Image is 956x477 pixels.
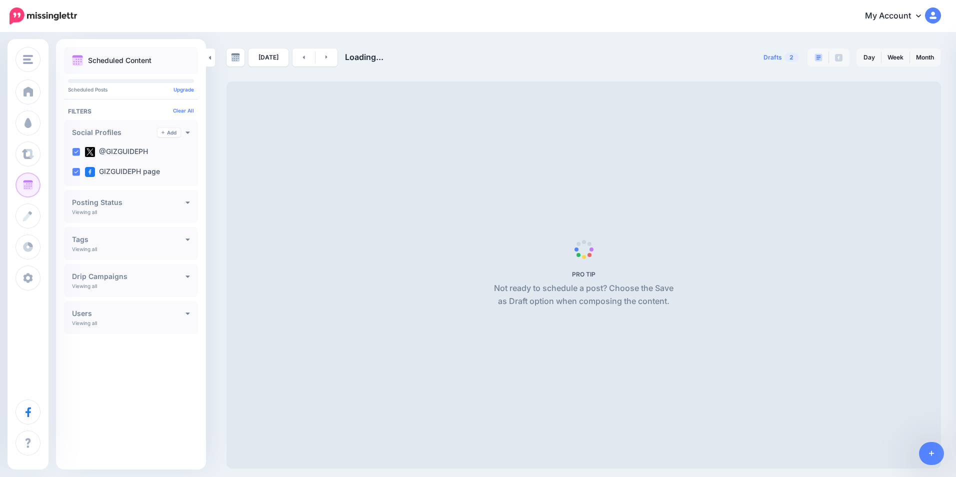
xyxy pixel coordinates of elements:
img: facebook-square.png [85,167,95,177]
h4: Filters [68,107,194,115]
img: Missinglettr [9,7,77,24]
a: Add [157,128,180,137]
label: @GIZGUIDEPH [85,147,148,157]
p: Scheduled Content [88,57,151,64]
a: Drafts2 [757,48,804,66]
a: My Account [855,4,941,28]
p: Scheduled Posts [68,87,194,92]
img: facebook-grey-square.png [835,54,842,61]
h4: Users [72,310,185,317]
h4: Tags [72,236,185,243]
a: Day [857,49,881,65]
img: calendar.png [72,55,83,66]
img: calendar-grey-darker.png [231,53,240,62]
img: menu.png [23,55,33,64]
a: Clear All [173,107,194,113]
a: Upgrade [173,86,194,92]
h5: PRO TIP [490,270,677,278]
p: Viewing all [72,283,97,289]
span: Drafts [763,54,782,60]
p: Viewing all [72,246,97,252]
p: Viewing all [72,320,97,326]
img: paragraph-boxed.png [814,53,822,61]
a: Week [881,49,909,65]
p: Not ready to schedule a post? Choose the Save as Draft option when composing the content. [490,282,677,308]
h4: Drip Campaigns [72,273,185,280]
span: 2 [784,52,798,62]
p: Viewing all [72,209,97,215]
a: Month [910,49,940,65]
img: twitter-square.png [85,147,95,157]
a: [DATE] [248,48,288,66]
label: GIZGUIDEPH page [85,167,160,177]
span: Loading... [345,52,383,62]
h4: Social Profiles [72,129,157,136]
h4: Posting Status [72,199,185,206]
